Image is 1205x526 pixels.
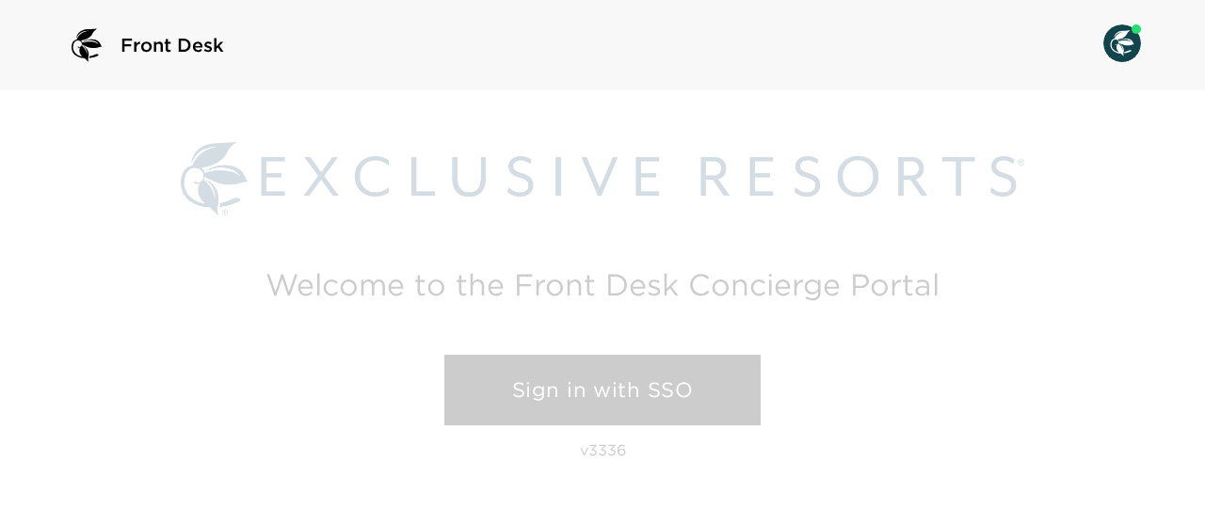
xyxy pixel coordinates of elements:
p: v3336 [580,440,626,459]
h2: Welcome to the Front Desk Concierge Portal [265,270,940,299]
img: logo [64,23,109,68]
span: Front Desk [120,32,224,58]
img: User [1103,24,1141,62]
img: Exclusive Resorts logo [181,142,1024,215]
a: Sign in with SSO [444,355,761,426]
